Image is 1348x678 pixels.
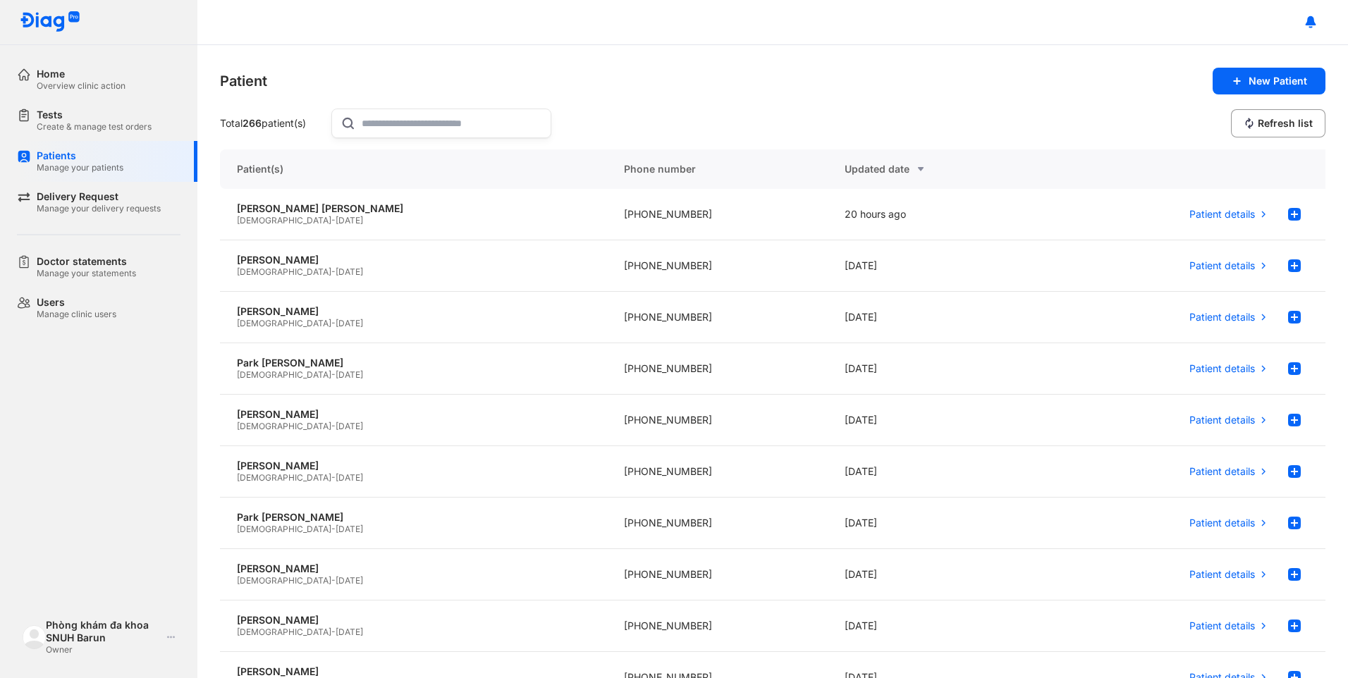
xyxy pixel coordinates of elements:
button: Refresh list [1231,109,1325,137]
span: - [331,369,336,380]
div: Park [PERSON_NAME] [237,511,590,524]
div: 20 hours ago [828,189,1049,240]
span: [DEMOGRAPHIC_DATA] [237,421,331,431]
div: Phone number [607,149,828,189]
span: [DATE] [336,472,363,483]
div: Manage your patients [37,162,123,173]
span: [DATE] [336,421,363,431]
span: Refresh list [1258,117,1313,130]
div: Tests [37,109,152,121]
span: [DATE] [336,524,363,534]
span: [DEMOGRAPHIC_DATA] [237,575,331,586]
div: [PHONE_NUMBER] [607,292,828,343]
div: [PHONE_NUMBER] [607,240,828,292]
div: Patient [220,71,267,91]
div: [PHONE_NUMBER] [607,446,828,498]
div: [DATE] [828,498,1049,549]
span: [DEMOGRAPHIC_DATA] [237,524,331,534]
span: - [331,575,336,586]
span: - [331,524,336,534]
span: - [331,215,336,226]
div: [PERSON_NAME] [237,305,590,318]
span: [DATE] [336,215,363,226]
div: Overview clinic action [37,80,125,92]
span: [DATE] [336,627,363,637]
div: Owner [46,644,161,655]
span: [DATE] [336,369,363,380]
span: [DATE] [336,318,363,328]
div: [DATE] [828,395,1049,446]
span: [DATE] [336,575,363,586]
span: Patient details [1189,465,1255,478]
span: [DEMOGRAPHIC_DATA] [237,369,331,380]
div: Users [37,296,116,309]
div: [PHONE_NUMBER] [607,600,828,652]
span: [DEMOGRAPHIC_DATA] [237,318,331,328]
div: [DATE] [828,549,1049,600]
span: Patient details [1189,620,1255,632]
div: [PERSON_NAME] [237,562,590,575]
img: logo [23,625,46,648]
div: [PERSON_NAME] [237,254,590,266]
div: Phòng khám đa khoa SNUH Barun [46,619,161,644]
span: - [331,266,336,277]
span: - [331,472,336,483]
div: [PERSON_NAME] [237,460,590,472]
div: [PHONE_NUMBER] [607,189,828,240]
span: Patient details [1189,568,1255,581]
div: [PHONE_NUMBER] [607,549,828,600]
span: [DEMOGRAPHIC_DATA] [237,266,331,277]
div: Create & manage test orders [37,121,152,132]
span: Patient details [1189,414,1255,426]
div: [PHONE_NUMBER] [607,498,828,549]
div: [DATE] [828,600,1049,652]
span: 266 [243,117,262,129]
span: - [331,627,336,637]
div: Manage your statements [37,268,136,279]
div: Total patient(s) [220,117,326,130]
div: Manage clinic users [37,309,116,320]
div: [DATE] [828,292,1049,343]
button: New Patient [1213,68,1325,94]
img: logo [20,11,80,33]
div: Home [37,68,125,80]
div: Park [PERSON_NAME] [237,357,590,369]
div: [PERSON_NAME] [PERSON_NAME] [237,202,590,215]
span: New Patient [1249,75,1307,87]
div: Patient(s) [220,149,607,189]
span: Patient details [1189,208,1255,221]
div: Updated date [845,161,1032,178]
span: [DEMOGRAPHIC_DATA] [237,472,331,483]
div: Manage your delivery requests [37,203,161,214]
div: [PHONE_NUMBER] [607,395,828,446]
span: - [331,421,336,431]
span: Patient details [1189,311,1255,323]
div: [DATE] [828,343,1049,395]
span: - [331,318,336,328]
span: [DEMOGRAPHIC_DATA] [237,627,331,637]
span: [DEMOGRAPHIC_DATA] [237,215,331,226]
div: [PERSON_NAME] [237,614,590,627]
div: [DATE] [828,240,1049,292]
span: Patient details [1189,517,1255,529]
div: Delivery Request [37,190,161,203]
span: Patient details [1189,362,1255,375]
div: [PHONE_NUMBER] [607,343,828,395]
div: [PERSON_NAME] [237,665,590,678]
span: [DATE] [336,266,363,277]
div: Doctor statements [37,255,136,268]
span: Patient details [1189,259,1255,272]
div: [PERSON_NAME] [237,408,590,421]
div: [DATE] [828,446,1049,498]
div: Patients [37,149,123,162]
